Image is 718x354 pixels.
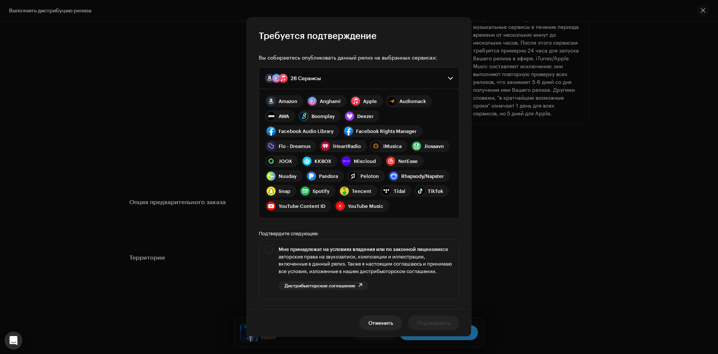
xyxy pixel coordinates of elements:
[259,230,459,236] div: Подтвердите следующее:
[279,188,290,194] div: Snap
[259,239,459,299] p-togglebutton: Мне принадлежат на условиях владения или по законной лицензиивсе авторские права на звукозаписи, ...
[279,98,297,104] div: Amazon
[279,158,292,164] div: JOOX
[279,246,453,275] div: все авторские права на звукозаписи, композиции и иллюстрации, включенные в данный релиз. Также я ...
[279,246,440,252] strong: Мне принадлежат на условиях владения или по законной лицензии
[259,54,459,61] div: Вы собираетесь опубликовать данный релиз на выбранных сервисах:
[383,143,402,149] div: iMusica
[398,158,418,164] div: NetEase
[354,158,376,164] div: Mixcloud
[319,173,338,179] div: Pandora
[279,203,325,209] div: YouTube Content ID
[320,98,341,104] div: Anghami
[279,173,297,179] div: Nuuday
[285,283,355,288] span: Дистрибьюторское соглашение
[312,113,335,119] div: Boomplay
[279,113,289,119] div: AWA
[352,188,371,194] div: Tencent
[359,315,402,330] button: Отменить
[333,143,361,149] div: iHeartRadio
[394,188,405,194] div: Tidal
[368,315,393,330] span: Отменить
[360,173,379,179] div: Peloton
[291,75,321,81] div: 28 Сервисы
[313,188,329,194] div: Spotify
[356,128,417,134] div: Facebook Rights Manager
[401,173,444,179] div: Rhapsody/Napster
[259,67,459,89] p-accordion-header: 28 Сервисы
[259,30,377,42] span: Требуется подтверждение
[428,188,443,194] div: TikTok
[363,98,377,104] div: Apple
[408,315,459,330] button: Подтвердить
[424,143,444,149] div: Jiosaavn
[357,113,374,119] div: Deezer
[417,315,450,330] span: Подтвердить
[259,89,459,218] p-accordion-content: 28 Сервисы
[279,143,310,149] div: Flo - Dreamus
[399,98,426,104] div: Audiomack
[348,203,383,209] div: YouTube Music
[314,158,331,164] div: KKBOX
[4,332,22,350] div: Open Intercom Messenger
[279,128,334,134] div: Facebook Audio Library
